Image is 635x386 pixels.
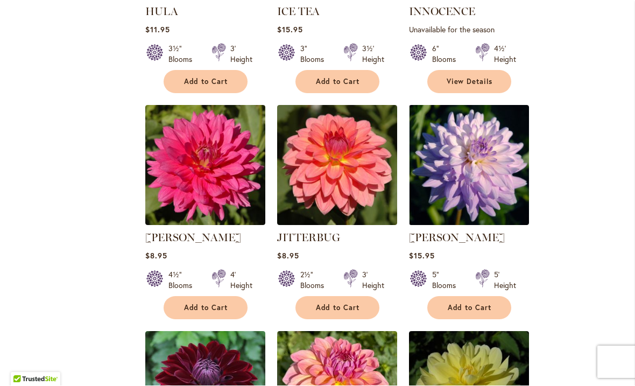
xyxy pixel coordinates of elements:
[432,44,462,65] div: 6" Blooms
[168,44,199,65] div: 3½" Blooms
[277,231,340,244] a: JITTERBUG
[409,231,505,244] a: [PERSON_NAME]
[362,44,384,65] div: 3½' Height
[432,270,462,291] div: 5" Blooms
[494,44,516,65] div: 4½' Height
[316,304,360,313] span: Add to Cart
[168,270,199,291] div: 4½" Blooms
[427,297,511,320] button: Add to Cart
[300,270,330,291] div: 2½" Blooms
[145,5,178,18] a: HULA
[295,297,379,320] button: Add to Cart
[184,304,228,313] span: Add to Cart
[145,251,167,261] span: $8.95
[277,217,397,228] a: JITTERBUG
[145,231,241,244] a: [PERSON_NAME]
[447,78,493,87] span: View Details
[145,217,265,228] a: JENNA
[277,25,303,35] span: $15.95
[409,106,529,226] img: JORDAN NICOLE
[145,25,170,35] span: $11.95
[409,217,529,228] a: JORDAN NICOLE
[494,270,516,291] div: 5' Height
[277,5,320,18] a: ICE TEA
[8,348,38,378] iframe: Launch Accessibility Center
[184,78,228,87] span: Add to Cart
[145,106,265,226] img: JENNA
[316,78,360,87] span: Add to Cart
[295,71,379,94] button: Add to Cart
[230,270,252,291] div: 4' Height
[448,304,492,313] span: Add to Cart
[409,25,529,35] p: Unavailable for the season
[164,297,248,320] button: Add to Cart
[409,251,435,261] span: $15.95
[277,106,397,226] img: JITTERBUG
[362,270,384,291] div: 3' Height
[164,71,248,94] button: Add to Cart
[230,44,252,65] div: 3' Height
[277,251,299,261] span: $8.95
[427,71,511,94] a: View Details
[300,44,330,65] div: 3" Blooms
[409,5,475,18] a: INNOCENCE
